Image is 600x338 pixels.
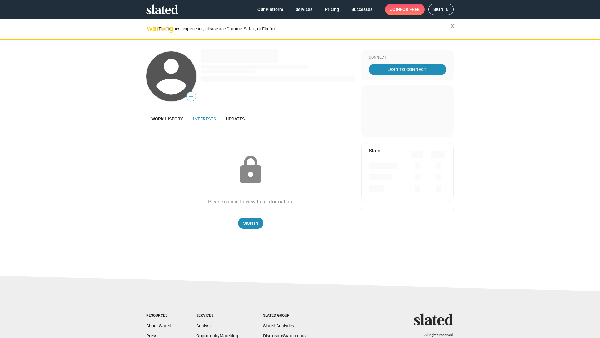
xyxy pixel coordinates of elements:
[385,4,425,15] a: Joinfor free
[252,4,288,15] a: Our Platform
[235,155,266,186] mat-icon: lock
[263,323,294,328] a: Slated Analytics
[243,218,258,229] span: Sign In
[196,313,238,318] div: Services
[196,323,212,328] a: Analysis
[325,4,339,15] span: Pricing
[226,116,245,121] span: Updates
[238,218,263,229] a: Sign In
[320,4,344,15] a: Pricing
[369,64,446,75] a: Join To Connect
[433,4,449,15] span: Sign in
[146,111,188,126] a: Work history
[147,25,154,32] mat-icon: warning
[369,55,446,60] div: Connect
[296,4,312,15] span: Services
[257,4,283,15] span: Our Platform
[400,4,420,15] span: for free
[291,4,317,15] a: Services
[221,111,250,126] a: Updates
[390,4,420,15] span: Join
[208,198,293,205] div: Please sign in to view this information.
[159,25,450,33] div: For the best experience, please use Chrome, Safari, or Firefox.
[146,313,171,318] div: Resources
[449,22,456,30] mat-icon: close
[188,111,221,126] a: Interests
[369,147,380,154] mat-card-title: Stats
[187,93,196,101] span: —
[193,116,216,121] span: Interests
[146,323,171,328] a: About Slated
[370,64,445,75] span: Join To Connect
[352,4,372,15] span: Successes
[151,116,183,121] span: Work history
[428,4,454,15] a: Sign in
[263,313,306,318] div: Slated Group
[347,4,377,15] a: Successes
